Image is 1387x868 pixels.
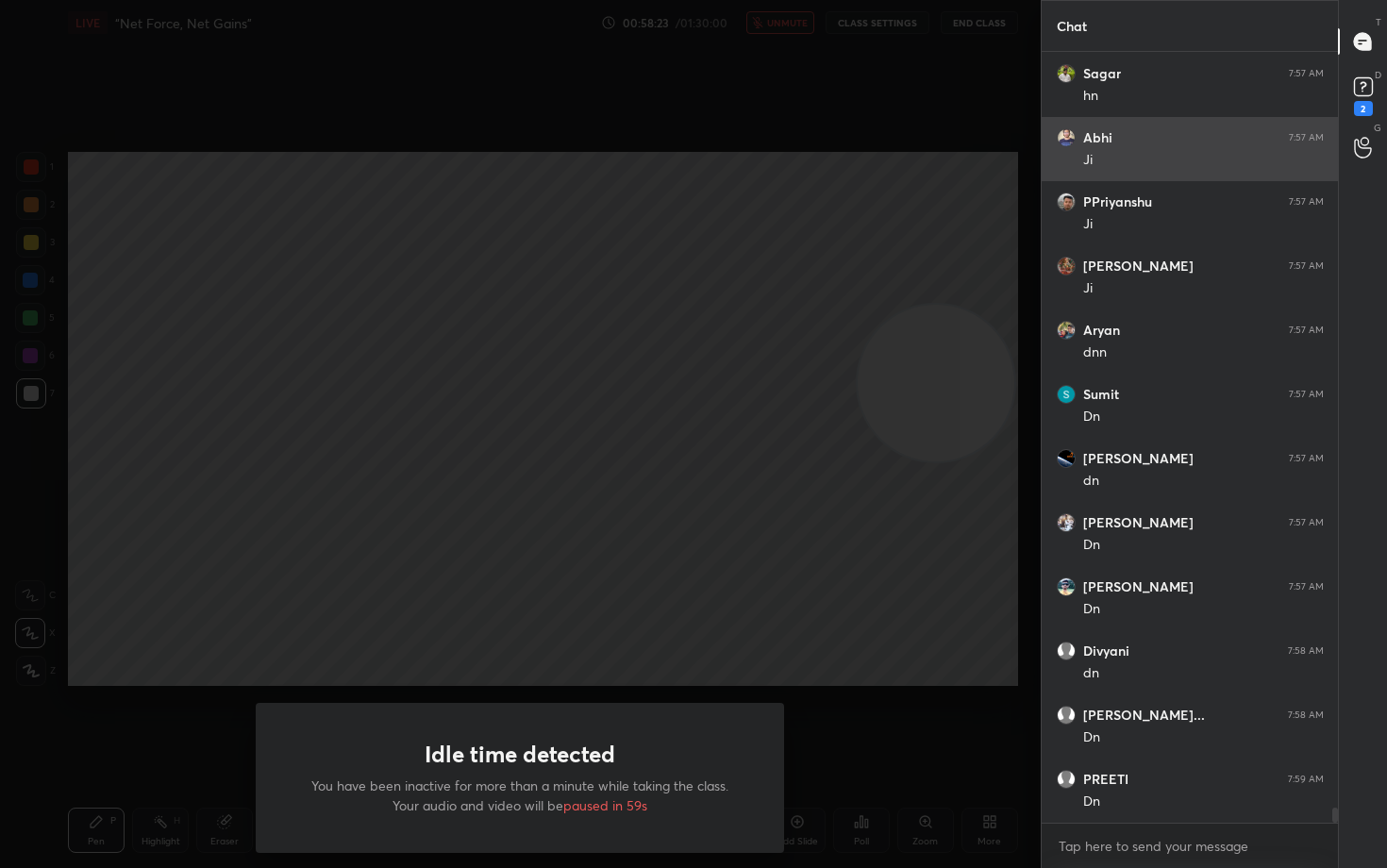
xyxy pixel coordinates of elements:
[1289,517,1324,528] div: 7:57 AM
[301,776,739,815] p: You have been inactive for more than a minute while taking the class. Your audio and video will be
[1288,709,1324,721] div: 7:58 AM
[1083,771,1128,788] h6: PREETI
[1083,151,1324,170] div: Ji
[1057,192,1076,211] img: 9dec0109a5e64262a8197617a6b4af91.jpg
[1083,386,1119,403] h6: Sumit
[1083,258,1194,275] h6: [PERSON_NAME]
[1289,389,1324,400] div: 7:57 AM
[1083,578,1194,595] h6: [PERSON_NAME]
[1289,68,1324,79] div: 7:57 AM
[1057,642,1076,660] img: default.png
[1083,87,1324,106] div: hn
[1289,132,1324,143] div: 7:57 AM
[1083,728,1324,747] div: Dn
[1289,325,1324,336] div: 7:57 AM
[1083,450,1194,467] h6: [PERSON_NAME]
[1289,453,1324,464] div: 7:57 AM
[1288,774,1324,785] div: 7:59 AM
[1288,645,1324,657] div: 7:58 AM
[1083,707,1205,724] h6: [PERSON_NAME]...
[1083,793,1324,811] div: Dn
[1083,514,1194,531] h6: [PERSON_NAME]
[1057,385,1076,404] img: 3
[1375,68,1381,82] p: D
[1083,129,1112,146] h6: Abhi
[1083,664,1324,683] div: dn
[563,796,647,814] span: paused in 59s
[1042,1,1102,51] p: Chat
[1083,279,1324,298] div: Ji
[1374,121,1381,135] p: G
[425,741,615,768] h1: Idle time detected
[1083,600,1324,619] div: Dn
[1083,322,1120,339] h6: Aryan
[1057,128,1076,147] img: 6e9927e665d44c17be6dedf1698ba758.jpg
[1057,513,1076,532] img: 0077f478210d424bb14125281e68059c.jpg
[1057,577,1076,596] img: 45418f7cc88746cfb40f41016138861c.jpg
[1057,64,1076,83] img: 5792856e61be4a59a95d4ff70669d803.jpg
[1083,472,1324,491] div: dn
[1083,643,1129,659] h6: Divyani
[1083,536,1324,555] div: Dn
[1042,52,1339,823] div: grid
[1057,321,1076,340] img: 33f2e882a6494b5da6ad5a0847616db5.jpg
[1376,15,1381,29] p: T
[1083,215,1324,234] div: Ji
[1083,408,1324,426] div: Dn
[1083,193,1152,210] h6: PPriyanshu
[1083,343,1324,362] div: dnn
[1289,581,1324,593] div: 7:57 AM
[1354,101,1373,116] div: 2
[1083,65,1121,82] h6: Sagar
[1057,770,1076,789] img: default.png
[1289,196,1324,208] div: 7:57 AM
[1057,706,1076,725] img: default.png
[1289,260,1324,272] div: 7:57 AM
[1057,257,1076,275] img: e9b7549125ed4c16ba28175a737a5d95.jpg
[1057,449,1076,468] img: f36cf9491315400ba06f3afc17d38e50.png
